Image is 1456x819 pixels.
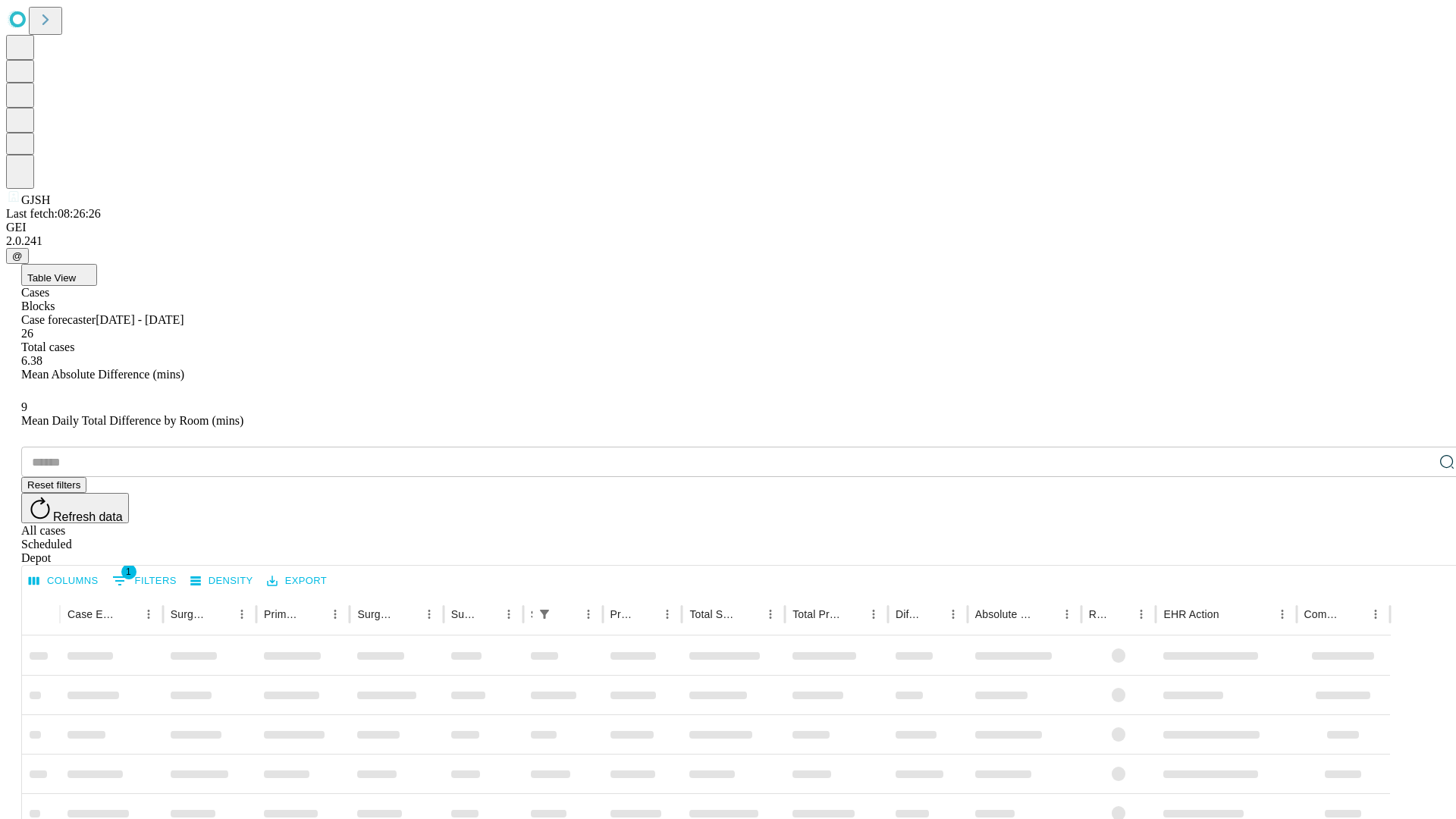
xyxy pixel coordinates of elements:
button: Select columns [25,570,102,593]
span: 1 [121,564,136,579]
span: Case forecaster [21,313,96,326]
button: Sort [1035,604,1056,625]
button: Menu [498,604,519,625]
div: 1 active filter [534,604,555,625]
button: Sort [303,604,325,625]
button: Sort [1221,604,1242,625]
button: Menu [1272,604,1293,625]
div: Total Scheduled Duration [689,608,737,620]
button: Menu [1365,604,1386,625]
span: Mean Daily Total Difference by Room (mins) [21,414,243,427]
button: Sort [842,604,863,625]
span: @ [12,250,23,262]
button: Sort [1344,604,1365,625]
button: Sort [739,604,760,625]
button: Show filters [534,604,555,625]
div: Predicted In Room Duration [610,608,635,620]
button: Menu [863,604,884,625]
button: Refresh data [21,493,129,523]
button: Menu [943,604,964,625]
div: Difference [896,608,920,620]
button: Show filters [108,569,180,593]
button: Menu [325,604,346,625]
div: Total Predicted Duration [792,608,840,620]
span: 9 [21,400,27,413]
div: Primary Service [264,608,302,620]
div: Case Epic Id [67,608,115,620]
span: Mean Absolute Difference (mins) [21,368,184,381]
button: Sort [210,604,231,625]
button: Menu [657,604,678,625]
span: Total cases [21,340,74,353]
button: Sort [1109,604,1131,625]
span: [DATE] - [DATE] [96,313,184,326]
span: Reset filters [27,479,80,491]
span: 26 [21,327,33,340]
button: Menu [231,604,253,625]
button: Sort [557,604,578,625]
button: Sort [635,604,657,625]
span: Last fetch: 08:26:26 [6,207,101,220]
div: Surgeon Name [171,608,209,620]
button: Menu [1131,604,1152,625]
button: Density [187,570,257,593]
button: Sort [921,604,943,625]
button: Sort [117,604,138,625]
button: Menu [138,604,159,625]
span: GJSH [21,193,50,206]
button: Menu [419,604,440,625]
div: GEI [6,221,1450,234]
div: Comments [1304,608,1342,620]
button: Table View [21,264,97,286]
button: Menu [1056,604,1078,625]
div: 2.0.241 [6,234,1450,248]
div: Scheduled In Room Duration [531,608,532,620]
div: Resolved in EHR [1089,608,1109,620]
button: Reset filters [21,477,86,493]
button: Menu [760,604,781,625]
span: Table View [27,272,76,284]
button: @ [6,248,29,264]
div: EHR Action [1163,608,1219,620]
button: Export [263,570,331,593]
button: Sort [477,604,498,625]
span: Refresh data [53,510,123,523]
div: Absolute Difference [975,608,1034,620]
div: Surgery Name [357,608,395,620]
button: Sort [397,604,419,625]
button: Menu [578,604,599,625]
span: 6.38 [21,354,42,367]
div: Surgery Date [451,608,475,620]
